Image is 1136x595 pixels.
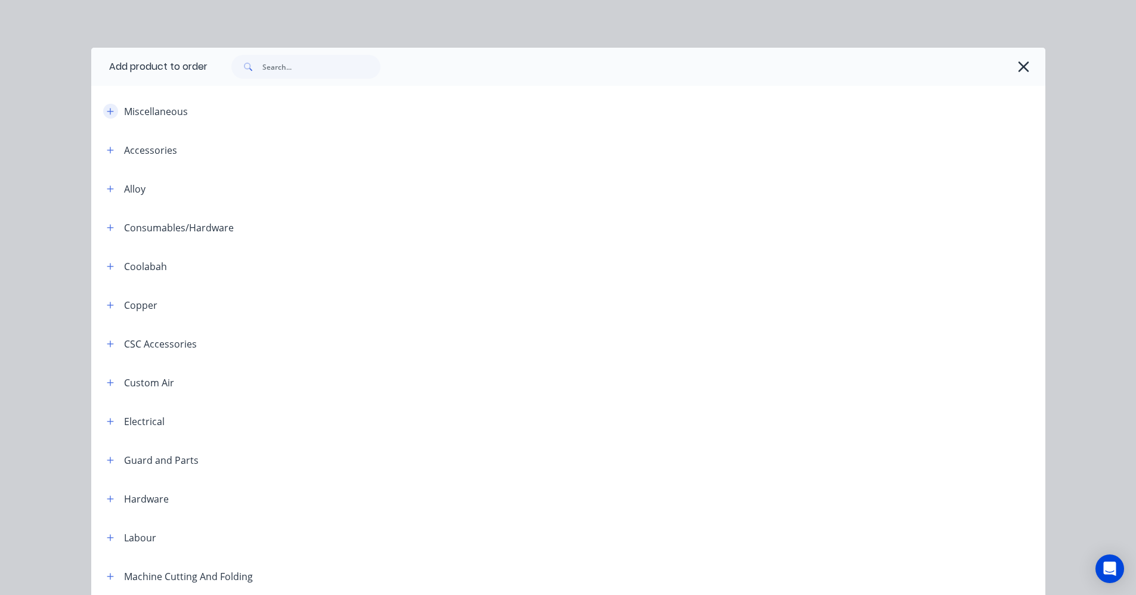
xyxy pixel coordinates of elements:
[124,298,157,312] div: Copper
[124,376,174,390] div: Custom Air
[124,221,234,235] div: Consumables/Hardware
[124,492,169,506] div: Hardware
[124,182,146,196] div: Alloy
[1095,554,1124,583] div: Open Intercom Messenger
[124,531,156,545] div: Labour
[124,453,199,467] div: Guard and Parts
[124,337,197,351] div: CSC Accessories
[124,259,167,274] div: Coolabah
[262,55,380,79] input: Search...
[124,569,253,584] div: Machine Cutting And Folding
[124,143,177,157] div: Accessories
[124,104,188,119] div: Miscellaneous
[124,414,165,429] div: Electrical
[91,48,208,86] div: Add product to order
